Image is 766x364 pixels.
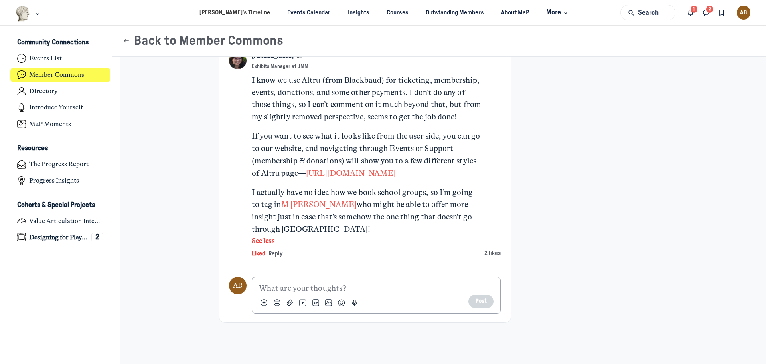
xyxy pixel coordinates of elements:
[17,201,95,209] h3: Cohorts & Special Projects
[252,130,482,179] p: If you want to see what it looks like from the user side, you can go to our website, and navigati...
[17,38,89,47] h3: Community Connections
[229,52,246,69] a: View user profile
[324,298,334,308] button: Add image
[10,51,111,66] a: Events List
[252,236,482,246] button: See less
[10,68,111,82] a: Member Commons
[17,144,48,153] h3: Resources
[349,298,359,308] button: Record voice message
[252,251,265,257] span: Liked
[29,217,103,225] h4: Value Articulation Intensive (Cultural Leadership Lab)
[10,173,111,188] a: Progress Insights
[546,7,570,18] span: More
[484,250,501,256] span: 2 likes
[10,100,111,115] a: Introduce Yourself
[285,298,295,308] button: Attach files
[484,248,501,259] button: 2 likes
[29,103,83,111] h4: Introduce Yourself
[306,169,396,178] a: [URL][DOMAIN_NAME]
[683,5,699,20] button: Notifications
[494,5,536,20] a: About MaP
[272,298,282,308] button: Link to a post, event, lesson, or space
[268,248,283,259] button: Reply
[539,5,573,20] button: More
[252,248,265,259] button: Liked
[468,295,494,308] button: Post
[10,142,111,155] button: ResourcesCollapse space
[10,230,111,245] a: Designing for Playful Engagement2
[16,6,30,22] img: Museums as Progress logo
[714,5,729,20] button: Bookmarks
[259,298,269,308] button: Open slash commands menu
[10,157,111,172] a: The Progress Report
[310,298,321,308] button: Add GIF
[10,198,111,212] button: Cohorts & Special ProjectsCollapse space
[281,200,357,209] span: View user profile
[10,36,111,50] button: Community ConnectionsCollapse space
[379,5,415,20] a: Courses
[29,87,57,95] h4: Directory
[620,5,675,20] button: Search
[10,117,111,131] a: MaP Moments
[268,251,283,257] span: Reply
[737,6,751,20] button: User menu options
[341,5,376,20] a: Insights
[252,63,308,70] span: Exhibits Manager at JMM
[122,33,283,49] button: Back to Member Commons
[29,120,71,128] h4: MaP Moments
[252,187,482,236] p: I actually have no idea how we book school groups, so I’m going to tag in who might be able to of...
[10,84,111,99] a: Directory
[29,233,88,241] h4: Designing for Playful Engagement
[10,213,111,228] a: Value Articulation Intensive (Cultural Leadership Lab)
[16,5,41,22] button: Museums as Progress logo
[280,5,338,20] a: Events Calendar
[419,5,491,20] a: Outstanding Members
[336,298,347,308] button: Add emoji
[112,26,766,57] header: Page Header
[91,233,103,242] div: 2
[29,160,89,168] h4: The Progress Report
[29,54,62,62] h4: Events List
[29,71,84,79] h4: Member Commons
[29,177,79,185] h4: Progress Insights
[252,74,482,123] p: I know we use Altru (from Blackbaud) for ticketing, membership, events, donations, and some other...
[298,298,308,308] button: Attach video
[699,5,714,20] button: Direct messages
[252,63,312,70] button: Exhibits Manager at JMM
[229,277,246,294] div: AB
[193,5,277,20] a: [PERSON_NAME]’s Timeline
[737,6,751,20] div: AB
